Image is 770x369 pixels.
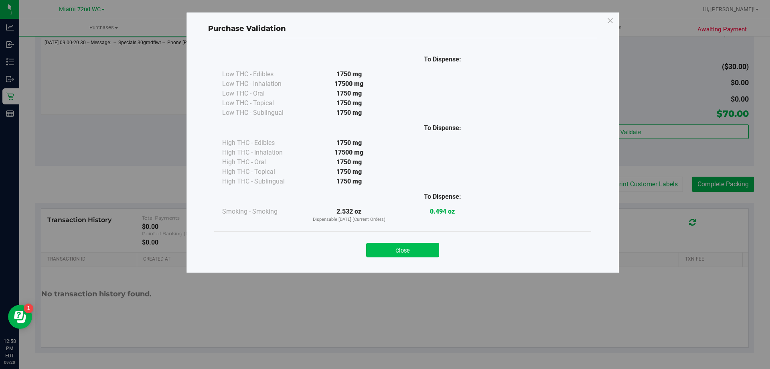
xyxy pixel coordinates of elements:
div: Low THC - Inhalation [222,79,302,89]
div: High THC - Oral [222,157,302,167]
div: High THC - Sublingual [222,177,302,186]
div: To Dispense: [396,123,489,133]
p: Dispensable [DATE] (Current Orders) [302,216,396,223]
div: Low THC - Topical [222,98,302,108]
div: 1750 mg [302,177,396,186]
div: 2.532 oz [302,207,396,223]
div: Low THC - Sublingual [222,108,302,118]
div: To Dispense: [396,192,489,202]
iframe: Resource center [8,305,32,329]
div: 1750 mg [302,157,396,167]
div: To Dispense: [396,55,489,64]
div: High THC - Edibles [222,138,302,148]
div: 17500 mg [302,148,396,157]
div: Low THC - Edibles [222,69,302,79]
div: Smoking - Smoking [222,207,302,216]
div: 1750 mg [302,108,396,118]
div: High THC - Topical [222,167,302,177]
div: Low THC - Oral [222,89,302,98]
iframe: Resource center unread badge [24,304,33,313]
div: 1750 mg [302,89,396,98]
div: 1750 mg [302,167,396,177]
div: 1750 mg [302,69,396,79]
div: 17500 mg [302,79,396,89]
div: 1750 mg [302,138,396,148]
strong: 0.494 oz [430,208,455,215]
div: 1750 mg [302,98,396,108]
span: Purchase Validation [208,24,286,33]
div: High THC - Inhalation [222,148,302,157]
button: Close [366,243,439,257]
